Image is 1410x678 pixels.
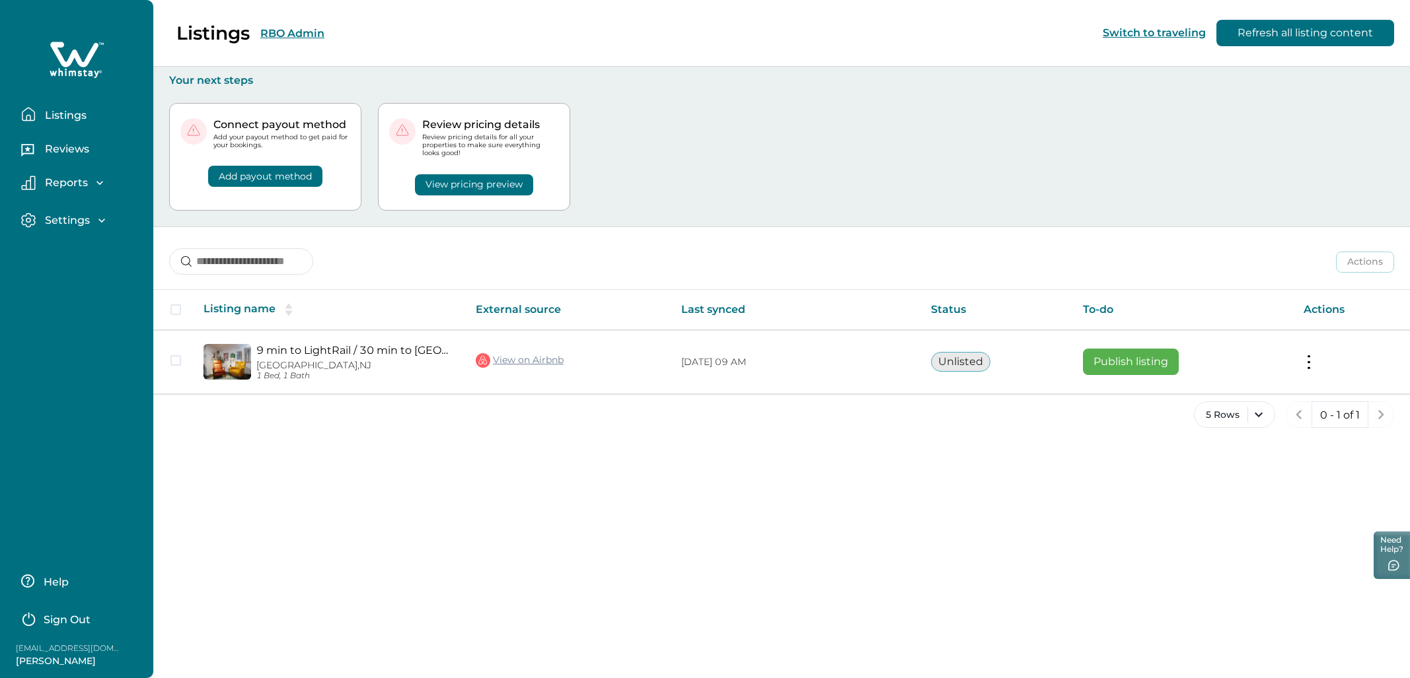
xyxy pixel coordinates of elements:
p: [GEOGRAPHIC_DATA], NJ [256,360,455,371]
th: Last synced [671,290,920,330]
button: 5 Rows [1194,401,1275,428]
th: To-do [1072,290,1293,330]
p: Review pricing details [422,118,559,131]
p: Reports [41,176,88,189]
button: Actions [1336,252,1394,273]
button: 0 - 1 of 1 [1312,401,1368,428]
button: Listings [21,101,143,127]
p: Connect payout method [213,118,350,131]
p: [PERSON_NAME] [16,655,122,668]
p: Sign Out [44,613,91,627]
button: Settings [21,213,143,228]
button: View pricing preview [415,174,533,195]
p: 1 Bed, 1 Bath [256,371,455,381]
button: RBO Admin [260,27,324,40]
th: Actions [1293,290,1410,330]
button: Reviews [21,138,143,164]
p: Review pricing details for all your properties to make sure everything looks good! [422,133,559,158]
button: Switch to traveling [1103,26,1206,39]
button: Add payout method [208,166,322,187]
button: next page [1368,401,1394,428]
p: Your next steps [169,74,1394,87]
button: Unlisted [931,352,990,372]
p: Help [40,576,69,589]
a: 9 min to LightRail / 30 min to [GEOGRAPHIC_DATA] [256,344,455,356]
p: [DATE] 09 AM [681,356,909,369]
a: View on Airbnb [476,352,564,369]
th: Listing name [193,290,465,330]
button: Sign Out [21,605,138,631]
button: sorting [276,303,302,316]
button: Help [21,568,138,594]
button: Publish listing [1083,349,1179,375]
p: Settings [41,214,90,227]
img: propertyImage_9 min to LightRail / 30 min to NYC [204,344,251,380]
th: Status [920,290,1072,330]
button: Reports [21,176,143,190]
p: 0 - 1 of 1 [1320,409,1360,422]
p: Reviews [41,143,89,156]
th: External source [465,290,671,330]
p: Listings [41,109,87,122]
p: [EMAIL_ADDRESS][DOMAIN_NAME] [16,642,122,655]
p: Listings [176,22,250,44]
button: previous page [1286,401,1312,428]
p: Add your payout method to get paid for your bookings. [213,133,350,149]
button: Refresh all listing content [1216,20,1394,46]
